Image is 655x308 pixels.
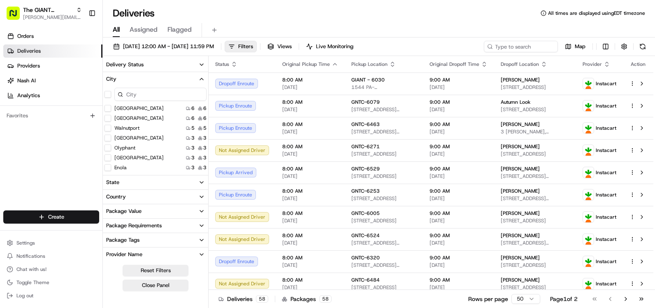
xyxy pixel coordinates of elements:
[282,173,338,180] span: [DATE]
[430,166,488,172] span: 9:00 AM
[8,79,23,93] img: 1736555255976-a54dd68f-1ca7-489b-9aae-adbdc363a1c4
[191,105,195,112] span: 6
[351,284,416,291] span: [STREET_ADDRESS]
[103,175,208,189] button: State
[282,99,338,105] span: 8:00 AM
[583,189,594,200] img: profile_instacart_ahold_partner.png
[637,41,648,52] button: Refresh
[16,119,63,128] span: Knowledge Base
[3,44,102,58] a: Deliveries
[430,143,488,150] span: 9:00 AM
[501,210,540,217] span: [PERSON_NAME]
[167,25,192,35] span: Flagged
[277,43,292,50] span: Views
[103,190,208,204] button: Country
[191,164,195,171] span: 3
[282,151,338,157] span: [DATE]
[3,3,85,23] button: The GIANT Company[PERSON_NAME][EMAIL_ADDRESS][DOMAIN_NAME]
[114,145,135,151] label: Olyphant
[70,120,76,127] div: 💻
[17,62,40,70] span: Providers
[28,79,135,87] div: Start new chat
[501,217,569,224] span: [STREET_ADDRESS]
[501,166,540,172] span: [PERSON_NAME]
[103,204,208,218] button: Package Value
[583,145,594,156] img: profile_instacart_ahold_partner.png
[3,30,102,43] a: Orders
[17,47,41,55] span: Deliveries
[351,121,380,128] span: GNTC-6463
[302,41,357,52] button: Live Monitoring
[596,191,616,198] span: Instacart
[3,74,102,87] a: Nash AI
[282,84,338,91] span: [DATE]
[103,247,208,261] button: Provider Name
[501,77,540,83] span: [PERSON_NAME]
[8,120,15,127] div: 📗
[191,115,195,121] span: 6
[114,115,164,121] label: [GEOGRAPHIC_DATA]
[23,14,82,21] span: [PERSON_NAME][EMAIL_ADDRESS][DOMAIN_NAME]
[430,284,488,291] span: [DATE]
[583,167,594,178] img: profile_instacart_ahold_partner.png
[351,143,380,150] span: GNTC-6271
[430,84,488,91] span: [DATE]
[351,217,416,224] span: [STREET_ADDRESS]
[106,193,126,201] div: Country
[103,233,208,247] button: Package Tags
[282,61,330,68] span: Original Pickup Time
[203,164,207,171] span: 3
[351,188,380,194] span: GNTC-6253
[3,89,102,102] a: Analytics
[16,279,49,286] span: Toggle Theme
[282,166,338,172] span: 8:00 AM
[191,135,195,141] span: 3
[501,99,530,105] span: Autumn Look
[203,125,207,131] span: 5
[114,164,127,171] label: Enola
[8,8,25,25] img: Nash
[282,121,338,128] span: 8:00 AM
[21,53,136,62] input: Clear
[256,295,268,303] div: 58
[282,210,338,217] span: 8:00 AM
[3,277,99,288] button: Toggle Theme
[203,154,207,161] span: 3
[430,121,488,128] span: 9:00 AM
[430,210,488,217] span: 9:00 AM
[3,250,99,262] button: Notifications
[430,262,488,268] span: [DATE]
[225,41,257,52] button: Filters
[501,121,540,128] span: [PERSON_NAME]
[282,195,338,202] span: [DATE]
[82,140,100,146] span: Pylon
[113,25,120,35] span: All
[430,188,488,194] span: 9:00 AM
[218,295,268,303] div: Deliveries
[501,61,539,68] span: Dropoff Location
[191,125,195,131] span: 5
[550,295,578,303] div: Page 1 of 2
[596,214,616,220] span: Instacart
[106,75,116,83] div: City
[351,99,380,105] span: GNTC-6079
[191,145,195,151] span: 3
[351,84,416,91] span: 1544 PA-[STREET_ADDRESS]
[123,280,188,291] button: Close Panel
[501,277,540,283] span: [PERSON_NAME]
[106,222,162,229] div: Package Requirements
[203,115,207,121] span: 6
[282,254,338,261] span: 8:00 AM
[316,43,353,50] span: Live Monitoring
[351,173,416,180] span: [STREET_ADDRESS]
[17,77,36,84] span: Nash AI
[203,105,207,112] span: 6
[282,232,338,239] span: 8:00 AM
[103,219,208,233] button: Package Requirements
[78,119,132,128] span: API Documentation
[351,106,416,113] span: [STREET_ADDRESS][PERSON_NAME]
[575,43,585,50] span: Map
[106,251,142,258] div: Provider Name
[501,84,569,91] span: [STREET_ADDRESS]
[282,188,338,194] span: 8:00 AM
